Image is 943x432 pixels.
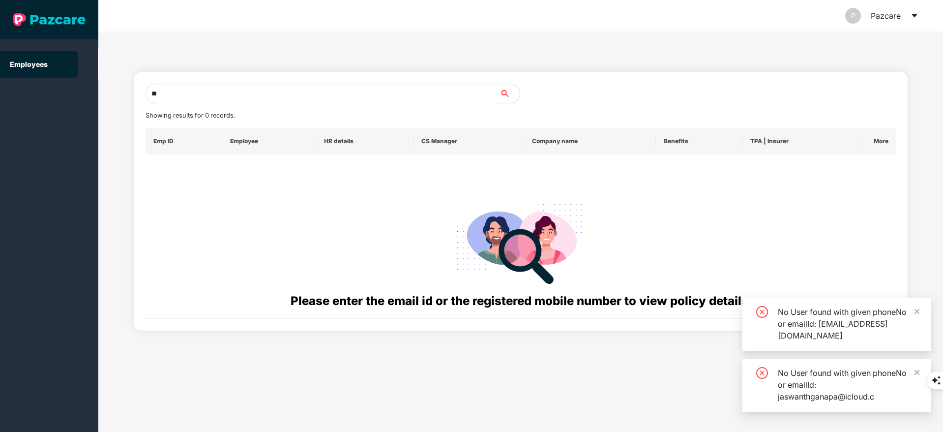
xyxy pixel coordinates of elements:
[316,128,413,154] th: HR details
[778,367,919,402] div: No User found with given phoneNo or emailId: jaswanthganapa@icloud.c
[756,306,768,318] span: close-circle
[146,112,235,119] span: Showing results for 0 records.
[500,90,520,97] span: search
[851,8,855,24] span: P
[656,128,742,154] th: Benefits
[778,306,919,341] div: No User found with given phoneNo or emailId: [EMAIL_ADDRESS][DOMAIN_NAME]
[914,369,920,376] span: close
[756,367,768,379] span: close-circle
[146,128,223,154] th: Emp ID
[914,308,920,315] span: close
[742,128,858,154] th: TPA | Insurer
[222,128,316,154] th: Employee
[500,84,520,103] button: search
[10,60,48,68] a: Employees
[911,12,918,20] span: caret-down
[413,128,524,154] th: CS Manager
[450,192,591,292] img: svg+xml;base64,PHN2ZyB4bWxucz0iaHR0cDovL3d3dy53My5vcmcvMjAwMC9zdmciIHdpZHRoPSIyODgiIGhlaWdodD0iMj...
[291,294,751,308] span: Please enter the email id or the registered mobile number to view policy details.
[858,128,896,154] th: More
[524,128,656,154] th: Company name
